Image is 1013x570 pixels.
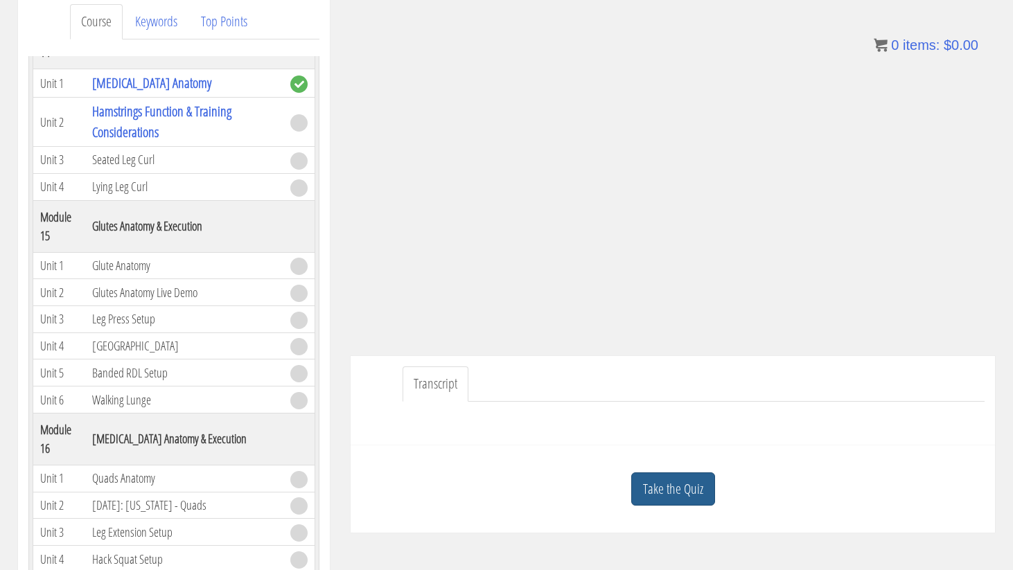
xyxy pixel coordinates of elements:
span: items: [903,37,940,53]
img: icon11.png [874,38,888,52]
th: Glutes Anatomy & Execution [85,200,283,252]
td: Lying Leg Curl [85,173,283,200]
td: Unit 1 [33,252,86,279]
td: Unit 4 [33,173,86,200]
td: Unit 2 [33,98,86,147]
td: Glutes Anatomy Live Demo [85,279,283,306]
td: Unit 3 [33,306,86,333]
th: Module 15 [33,200,86,252]
a: [MEDICAL_DATA] Anatomy [92,73,211,92]
td: Seated Leg Curl [85,147,283,174]
td: Leg Extension Setup [85,519,283,546]
td: Unit 1 [33,465,86,492]
td: Walking Lunge [85,386,283,413]
td: Unit 2 [33,492,86,519]
td: Banded RDL Setup [85,359,283,386]
td: Unit 1 [33,69,86,98]
a: Hamstrings Function & Training Considerations [92,102,231,141]
td: Leg Press Setup [85,306,283,333]
td: Unit 2 [33,279,86,306]
td: Glute Anatomy [85,252,283,279]
a: Transcript [403,366,468,402]
bdi: 0.00 [944,37,978,53]
td: [DATE]: [US_STATE] - Quads [85,492,283,519]
td: Unit 5 [33,359,86,386]
td: Unit 3 [33,147,86,174]
td: Unit 6 [33,386,86,413]
span: 0 [891,37,899,53]
td: Quads Anatomy [85,465,283,492]
a: Top Points [190,4,258,39]
td: [GEOGRAPHIC_DATA] [85,332,283,359]
th: Module 16 [33,413,86,465]
span: complete [290,75,308,93]
td: Unit 3 [33,519,86,546]
a: 0 items: $0.00 [874,37,978,53]
a: Course [70,4,123,39]
a: Keywords [124,4,188,39]
span: $ [944,37,951,53]
th: [MEDICAL_DATA] Anatomy & Execution [85,413,283,465]
td: Unit 4 [33,332,86,359]
a: Take the Quiz [631,472,715,506]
